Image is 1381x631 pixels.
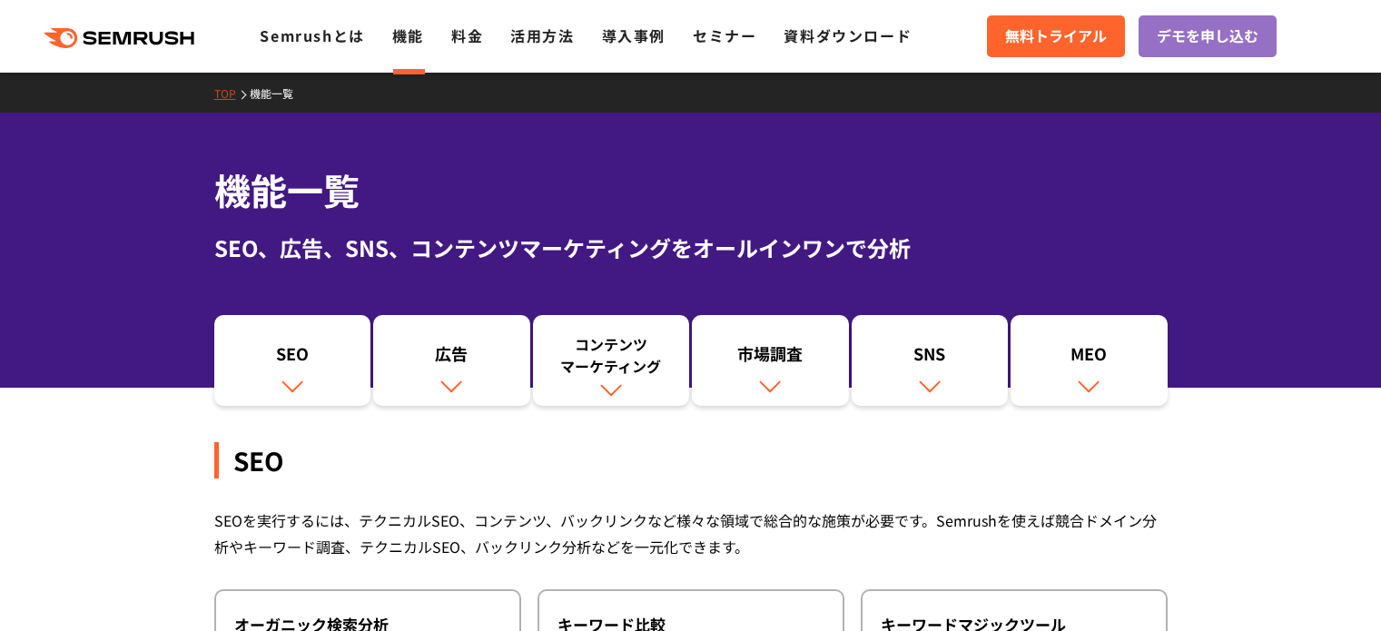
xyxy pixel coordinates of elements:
a: TOP [214,85,250,101]
a: デモを申し込む [1139,15,1277,57]
div: 広告 [382,342,521,373]
div: SNS [861,342,1000,373]
a: MEO [1011,315,1168,406]
div: SEO [214,442,1168,478]
a: Semrushとは [260,25,364,46]
a: セミナー [693,25,756,46]
a: 無料トライアル [987,15,1125,57]
a: SEO [214,315,371,406]
a: 機能一覧 [250,85,307,101]
div: SEO、広告、SNS、コンテンツマーケティングをオールインワンで分析 [214,232,1168,264]
a: 活用方法 [510,25,574,46]
a: 広告 [373,315,530,406]
div: SEO [223,342,362,373]
a: コンテンツマーケティング [533,315,690,406]
h1: 機能一覧 [214,163,1168,217]
div: MEO [1020,342,1159,373]
a: 導入事例 [602,25,666,46]
a: 市場調査 [692,315,849,406]
div: 市場調査 [701,342,840,373]
div: コンテンツ マーケティング [542,333,681,377]
span: 無料トライアル [1005,25,1107,48]
a: 料金 [451,25,483,46]
span: デモを申し込む [1157,25,1258,48]
a: SNS [852,315,1009,406]
div: SEOを実行するには、テクニカルSEO、コンテンツ、バックリンクなど様々な領域で総合的な施策が必要です。Semrushを使えば競合ドメイン分析やキーワード調査、テクニカルSEO、バックリンク分析... [214,508,1168,560]
a: 機能 [392,25,424,46]
a: 資料ダウンロード [784,25,912,46]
